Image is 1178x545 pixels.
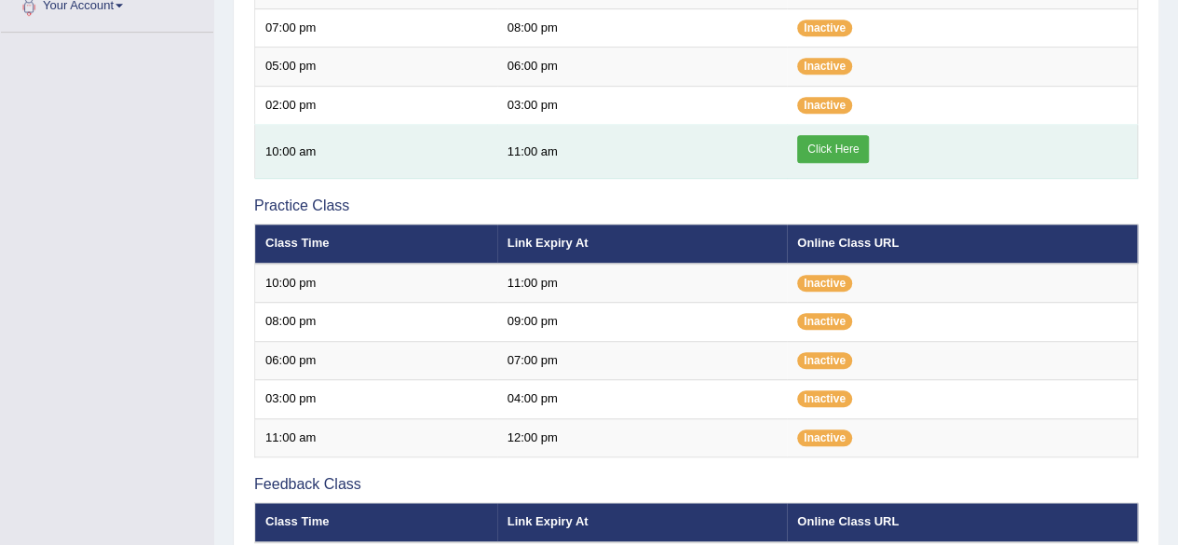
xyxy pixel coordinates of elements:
span: Inactive [797,58,852,75]
h3: Practice Class [254,198,1138,214]
td: 04:00 pm [497,380,788,419]
td: 08:00 pm [255,303,497,342]
span: Inactive [797,20,852,36]
td: 03:00 pm [255,380,497,419]
td: 05:00 pm [255,48,497,87]
td: 12:00 pm [497,418,788,457]
th: Link Expiry At [497,225,788,264]
td: 11:00 pm [497,264,788,303]
td: 10:00 pm [255,264,497,303]
td: 02:00 pm [255,86,497,125]
span: Inactive [797,429,852,446]
th: Class Time [255,225,497,264]
a: Click Here [797,135,869,163]
th: Link Expiry At [497,503,788,542]
td: 07:00 pm [255,8,497,48]
td: 10:00 am [255,125,497,179]
span: Inactive [797,275,852,292]
span: Inactive [797,390,852,407]
td: 11:00 am [497,125,788,179]
td: 06:00 pm [497,48,788,87]
span: Inactive [797,313,852,330]
th: Online Class URL [787,225,1137,264]
h3: Feedback Class [254,476,1138,493]
td: 07:00 pm [497,341,788,380]
td: 11:00 am [255,418,497,457]
span: Inactive [797,352,852,369]
td: 09:00 pm [497,303,788,342]
td: 06:00 pm [255,341,497,380]
span: Inactive [797,97,852,114]
th: Class Time [255,503,497,542]
td: 03:00 pm [497,86,788,125]
td: 08:00 pm [497,8,788,48]
th: Online Class URL [787,503,1137,542]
